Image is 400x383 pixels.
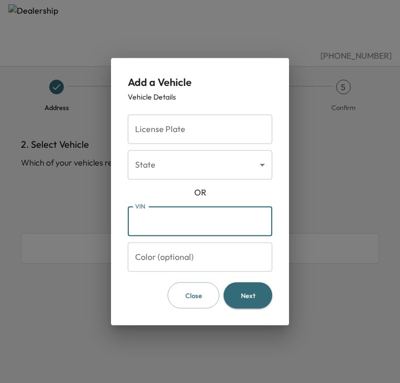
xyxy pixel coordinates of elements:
div: Vehicle Details [128,91,272,102]
div: Add a Vehicle [128,74,272,89]
button: Next [224,282,272,309]
div: OR [128,185,272,198]
button: Close [168,282,219,309]
label: VIN [135,202,146,211]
